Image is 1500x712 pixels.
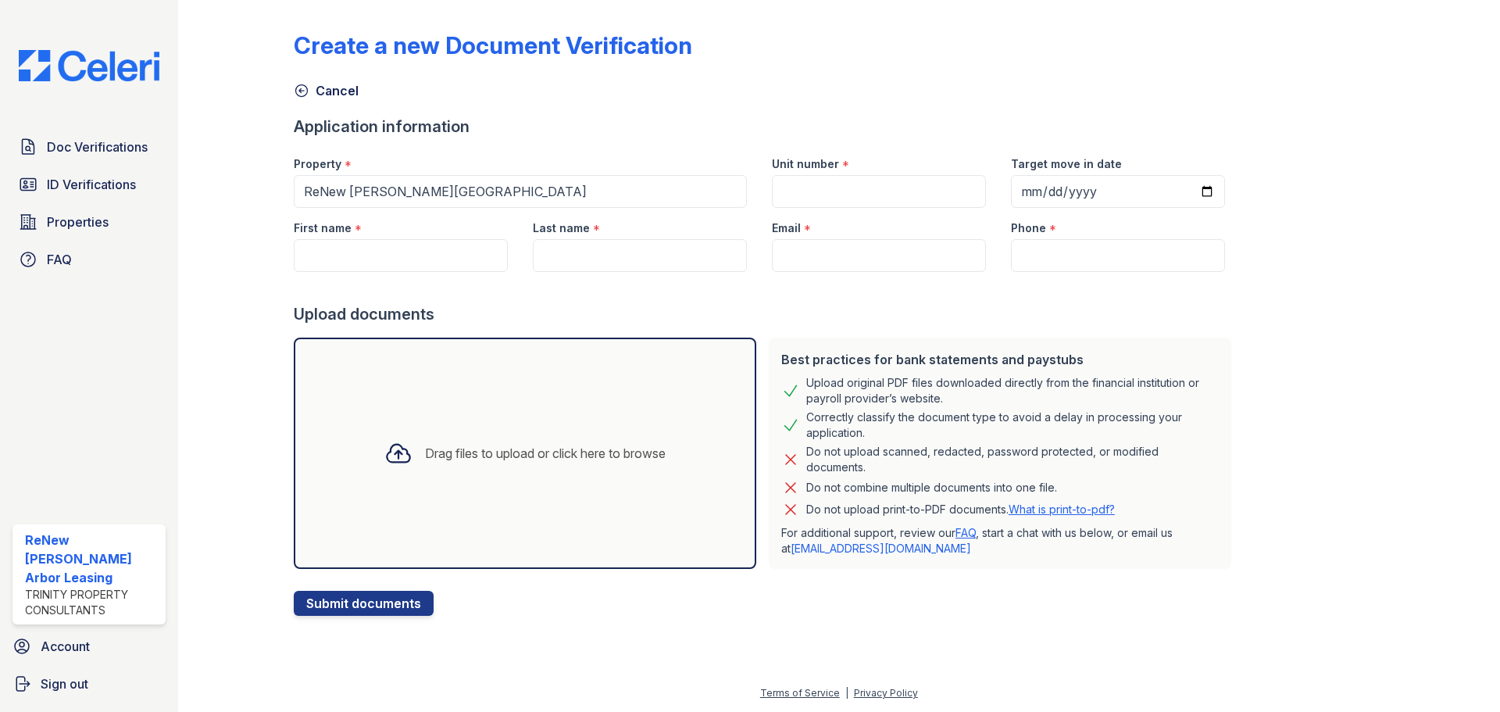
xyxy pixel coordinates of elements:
span: FAQ [47,250,72,269]
a: Properties [12,206,166,238]
a: Doc Verifications [12,131,166,163]
div: Upload original PDF files downloaded directly from the financial institution or payroll provider’... [806,375,1219,406]
p: Do not upload print-to-PDF documents. [806,502,1115,517]
div: Correctly classify the document type to avoid a delay in processing your application. [806,410,1219,441]
a: Sign out [6,668,172,699]
label: Unit number [772,156,839,172]
a: What is print-to-pdf? [1009,503,1115,516]
div: Do not upload scanned, redacted, password protected, or modified documents. [806,444,1219,475]
span: Sign out [41,674,88,693]
div: Trinity Property Consultants [25,587,159,618]
label: Property [294,156,341,172]
div: Do not combine multiple documents into one file. [806,478,1057,497]
div: Application information [294,116,1237,138]
span: Doc Verifications [47,138,148,156]
label: Phone [1011,220,1046,236]
label: Email [772,220,801,236]
div: Drag files to upload or click here to browse [425,444,666,463]
div: ReNew [PERSON_NAME] Arbor Leasing [25,531,159,587]
a: FAQ [12,244,166,275]
a: Terms of Service [760,687,840,699]
div: | [845,687,848,699]
div: Create a new Document Verification [294,31,692,59]
a: FAQ [955,526,976,539]
label: Target move in date [1011,156,1122,172]
span: ID Verifications [47,175,136,194]
label: First name [294,220,352,236]
span: Properties [47,213,109,231]
span: Account [41,637,90,656]
div: Best practices for bank statements and paystubs [781,350,1219,369]
img: CE_Logo_Blue-a8612792a0a2168367f1c8372b55b34899dd931a85d93a1a3d3e32e68fde9ad4.png [6,50,172,81]
label: Last name [533,220,590,236]
a: [EMAIL_ADDRESS][DOMAIN_NAME] [791,542,971,555]
a: ID Verifications [12,169,166,200]
div: Upload documents [294,303,1237,325]
a: Cancel [294,81,359,100]
a: Account [6,631,172,662]
a: Privacy Policy [854,687,918,699]
p: For additional support, review our , start a chat with us below, or email us at [781,525,1219,556]
button: Submit documents [294,591,434,616]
